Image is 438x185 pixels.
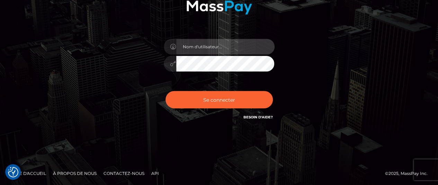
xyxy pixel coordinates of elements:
[50,168,99,179] a: À propos de nous
[101,168,147,179] a: Contactez-nous
[203,96,235,103] font: Se connecter
[8,168,49,179] a: Page d'accueil
[243,115,273,119] a: Besoin d'aide?
[385,171,388,176] font: ©
[53,171,97,176] font: À propos de nous
[8,167,18,177] img: Revoir le bouton de consentement
[8,167,18,177] button: Préférences de consentement
[104,171,144,176] font: Contactez-nous
[10,171,46,176] font: Page d'accueil
[176,39,275,54] input: Nom d'utilisateur...
[149,168,162,179] a: API
[151,171,159,176] font: API
[388,171,428,176] font: 2025, MassPay Inc.
[166,91,273,108] button: Se connecter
